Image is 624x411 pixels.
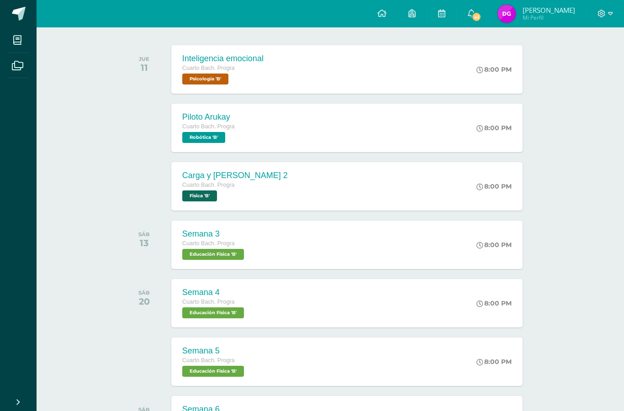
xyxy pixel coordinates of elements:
[138,290,150,296] div: SÁB
[476,358,512,366] div: 8:00 PM
[497,5,516,23] img: f9809c032ae22b082030b68b1ee30890.png
[138,231,150,237] div: SÁB
[138,237,150,248] div: 13
[476,124,512,132] div: 8:00 PM
[476,65,512,74] div: 8:00 PM
[139,56,149,62] div: JUE
[476,299,512,307] div: 8:00 PM
[471,12,481,22] span: 41
[182,307,244,318] span: Educación Física 'B'
[476,182,512,190] div: 8:00 PM
[182,346,246,356] div: Semana 5
[182,288,246,297] div: Semana 4
[182,54,264,63] div: Inteligencia emocional
[182,171,288,180] div: Carga y [PERSON_NAME] 2
[182,190,217,201] span: Fisica 'B'
[138,296,150,307] div: 20
[182,132,225,143] span: Robótica 'B'
[182,229,246,239] div: Semana 3
[182,65,235,71] span: Cuarto Bach. Progra
[182,240,235,247] span: Cuarto Bach. Progra
[182,74,228,84] span: Psicología 'B'
[182,112,235,122] div: Piloto Arukay
[523,14,575,21] span: Mi Perfil
[476,241,512,249] div: 8:00 PM
[182,123,235,130] span: Cuarto Bach. Progra
[523,5,575,15] span: [PERSON_NAME]
[139,62,149,73] div: 11
[182,249,244,260] span: Educación Física 'B'
[182,299,235,305] span: Cuarto Bach. Progra
[182,366,244,377] span: Educación Física 'B'
[182,357,235,364] span: Cuarto Bach. Progra
[182,182,235,188] span: Cuarto Bach. Progra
